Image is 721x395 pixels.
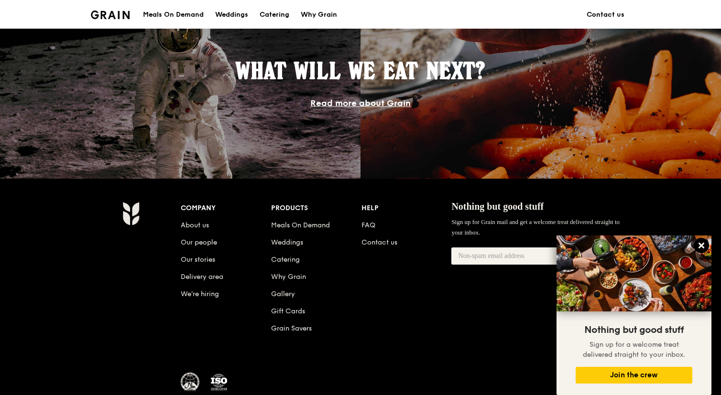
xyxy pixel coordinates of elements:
[91,11,130,19] img: Grain
[271,324,312,332] a: Grain Savers
[583,341,685,359] span: Sign up for a welcome treat delivered straight to your inbox.
[451,201,544,212] span: Nothing but good stuff
[209,0,254,29] a: Weddings
[271,290,295,298] a: Gallery
[271,256,300,264] a: Catering
[576,367,692,384] button: Join the crew
[584,324,684,336] span: Nothing but good stuff
[361,221,375,229] a: FAQ
[254,0,295,29] a: Catering
[215,0,248,29] div: Weddings
[361,202,452,215] div: Help
[361,238,397,246] a: Contact us
[271,221,330,229] a: Meals On Demand
[295,0,343,29] a: Why Grain
[581,0,630,29] a: Contact us
[181,273,223,281] a: Delivery area
[301,0,337,29] div: Why Grain
[143,0,204,29] div: Meals On Demand
[122,202,139,225] img: Grain
[181,221,209,229] a: About us
[181,256,215,264] a: Our stories
[451,218,620,236] span: Sign up for Grain mail and get a welcome treat delivered straight to your inbox.
[209,373,229,392] img: ISO Certified
[181,373,200,392] img: MUIS Halal Certified
[557,235,711,311] img: DSC07876-Edit02-Large.jpeg
[181,290,219,298] a: We’re hiring
[271,273,306,281] a: Why Grain
[310,98,411,108] a: Read more about Grain
[451,247,557,265] input: Non-spam email address
[181,202,271,215] div: Company
[271,202,361,215] div: Products
[236,57,485,85] span: What will we eat next?
[271,238,303,246] a: Weddings
[694,238,709,253] button: Close
[181,238,217,246] a: Our people
[271,307,305,315] a: Gift Cards
[260,0,289,29] div: Catering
